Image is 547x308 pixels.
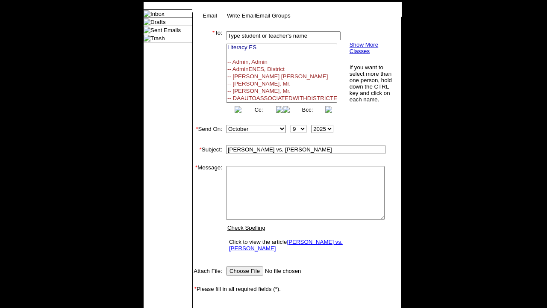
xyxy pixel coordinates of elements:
[254,107,263,113] a: Cc:
[325,106,332,113] img: button_right.png
[193,115,201,123] img: spacer.gif
[193,123,222,135] td: Send On:
[144,18,150,25] img: folder_icon.gif
[229,239,343,252] a: [PERSON_NAME] vs. [PERSON_NAME]
[222,271,223,271] img: spacer.gif
[144,10,150,17] img: folder_icon.gif
[203,12,217,19] a: Email
[226,73,337,80] option: -- [PERSON_NAME] [PERSON_NAME]
[193,301,199,308] img: spacer.gif
[193,286,401,292] td: Please fill in all required fields (*).
[227,237,384,254] td: Click to view the article
[256,12,291,19] a: Email Groups
[226,66,337,73] option: -- AdminENES, District
[193,135,201,143] img: spacer.gif
[226,95,337,102] option: -- DAAUTOASSOCIATEDWITHDISTRICTEN, DAAUTOASSOCIATEDWITHDISTRICTEN
[235,106,241,113] img: button_left.png
[222,149,223,150] img: spacer.gif
[349,64,394,103] td: If you want to select more than one person, hold down the CTRL key and click on each name.
[193,292,201,301] img: spacer.gif
[193,164,222,256] td: Message:
[283,106,290,113] img: button_left.png
[193,277,201,286] img: spacer.gif
[193,156,201,164] img: spacer.gif
[226,59,337,66] option: -- Admin, Admin
[226,88,337,95] option: -- [PERSON_NAME], Mr.
[226,44,337,51] option: Literacy ES
[193,265,222,277] td: Attach File:
[150,35,165,41] a: Trash
[144,27,150,33] img: folder_icon.gif
[222,70,224,74] img: spacer.gif
[150,27,181,33] a: Sent Emails
[144,35,150,41] img: folder_icon.gif
[193,143,222,156] td: Subject:
[226,80,337,88] option: -- [PERSON_NAME], Mr.
[150,19,166,25] a: Drafts
[302,107,313,113] a: Bcc:
[193,30,222,115] td: To:
[227,12,256,19] a: Write Email
[193,256,201,265] img: spacer.gif
[350,41,378,54] a: Show More Classes
[276,106,283,113] img: button_right.png
[227,225,265,231] a: Check Spelling
[150,11,165,17] a: Inbox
